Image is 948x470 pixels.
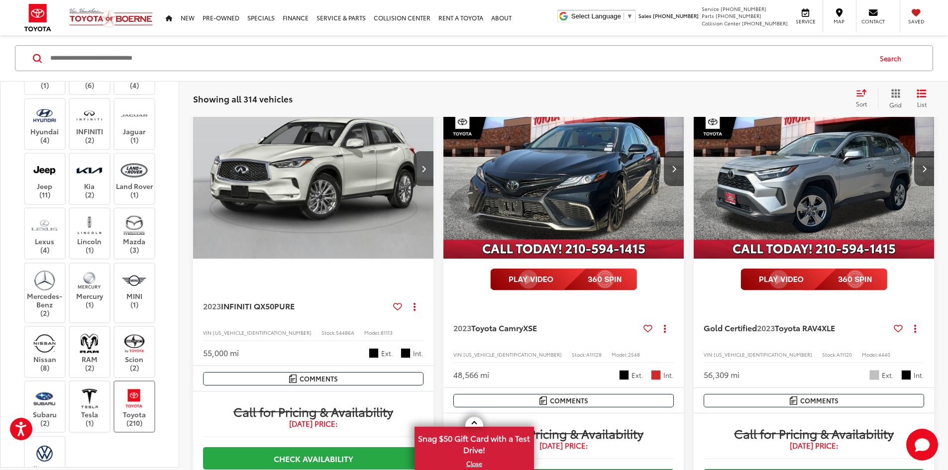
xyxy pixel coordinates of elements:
[632,371,643,380] span: Ext.
[203,300,389,311] a: 2023INFINITI QX50PURE
[907,319,924,337] button: Actions
[203,372,423,385] button: Comments
[572,351,586,358] span: Stock:
[120,386,148,410] img: Vic Vaughan Toyota of Boerne in Boerne, TX)
[203,404,423,419] span: Call for Pricing & Availability
[909,89,934,108] button: List View
[70,159,110,199] label: Kia (2)
[31,159,58,182] img: Vic Vaughan Toyota of Boerne in Boerne, TX)
[70,331,110,372] label: RAM (2)
[76,331,103,355] img: Vic Vaughan Toyota of Boerne in Boerne, TX)
[401,348,411,358] span: Graphite
[289,375,297,383] img: Comments
[193,92,293,104] span: Showing all 314 vehicles
[70,386,110,427] label: Tesla (1)
[851,89,878,108] button: Select sort value
[203,329,213,336] span: VIN:
[693,78,935,260] img: 2023 Toyota RAV4 XLE
[586,351,602,358] span: A11128
[114,331,155,372] label: Scion (2)
[70,103,110,144] label: INFINITI (2)
[702,12,714,19] span: Parts
[31,213,58,237] img: Vic Vaughan Toyota of Boerne in Boerne, TX)
[414,302,416,310] span: dropdown dots
[721,5,766,12] span: [PHONE_NUMBER]
[453,322,471,333] span: 2023
[203,300,221,311] span: 2023
[443,78,685,259] a: 2023 Toyota Camry XSE2023 Toyota Camry XSE2023 Toyota Camry XSE2023 Toyota Camry XSE
[120,268,148,291] img: Vic Vaughan Toyota of Boerne in Boerne, TX)
[416,428,533,458] span: Snag $50 Gift Card with a Test Drive!
[627,12,633,20] span: ▼
[822,322,835,333] span: XLE
[120,159,148,182] img: Vic Vaughan Toyota of Boerne in Boerne, TX)
[471,322,523,333] span: Toyota Camry
[906,429,938,461] svg: Start Chat
[775,322,822,333] span: Toyota RAV4
[25,331,65,372] label: Nissan (8)
[443,78,685,259] div: 2023 Toyota Camry XSE 0
[203,447,423,470] a: Check Availability
[120,103,148,127] img: Vic Vaughan Toyota of Boerne in Boerne, TX)
[70,268,110,308] label: Mercury (1)
[25,213,65,254] label: Lexus (4)
[869,370,879,380] span: Silver
[114,386,155,427] label: Toyota (210)
[213,329,312,336] span: [US_VEHICLE_IDENTIFICATION_NUMBER]
[203,347,239,359] div: 55,000 mi
[914,371,924,380] span: Int.
[638,12,651,19] span: Sales
[413,349,423,358] span: Int.
[25,268,65,317] label: Mercedes-Benz (2)
[628,351,640,358] span: 2548
[870,46,916,71] button: Search
[550,396,588,405] span: Comments
[794,18,817,25] span: Service
[453,369,489,380] div: 48,566 mi
[193,78,434,260] img: 2023 INFINITI QX50 PURE
[704,322,890,333] a: Gold Certified2023Toyota RAV4XLE
[889,100,902,108] span: Grid
[878,351,890,358] span: 4440
[369,348,379,358] span: Black
[31,386,58,410] img: Vic Vaughan Toyota of Boerne in Boerne, TX)
[862,351,878,358] span: Model:
[31,103,58,127] img: Vic Vaughan Toyota of Boerne in Boerne, TX)
[414,151,433,186] button: Next image
[120,331,148,355] img: Vic Vaughan Toyota of Boerne in Boerne, TX)
[25,159,65,199] label: Jeep (11)
[917,99,927,108] span: List
[76,103,103,127] img: Vic Vaughan Toyota of Boerne in Boerne, TX)
[31,441,58,465] img: Vic Vaughan Toyota of Boerne in Boerne, TX)
[69,7,153,28] img: Vic Vaughan Toyota of Boerne
[114,268,155,308] label: MINI (1)
[114,103,155,144] label: Jaguar (1)
[656,319,674,337] button: Actions
[523,322,537,333] span: XSE
[906,429,938,461] button: Toggle Chat Window
[704,322,757,333] span: Gold Certified
[193,78,434,259] a: 2023 INFINITI QX50 PURE2023 INFINITI QX50 PURE2023 INFINITI QX50 PURE2023 INFINITI QX50 PURE
[300,374,338,383] span: Comments
[704,394,924,407] button: Comments
[31,268,58,291] img: Vic Vaughan Toyota of Boerne in Boerne, TX)
[203,419,423,429] span: [DATE] Price:
[76,386,103,410] img: Vic Vaughan Toyota of Boerne in Boerne, TX)
[25,386,65,427] label: Subaru (2)
[822,351,837,358] span: Stock:
[856,99,867,108] span: Sort
[114,49,155,89] label: Honda (4)
[702,5,719,12] span: Service
[619,370,629,380] span: Black
[693,78,935,259] div: 2023 Toyota RAV4 XLE 0
[742,19,788,27] span: [PHONE_NUMBER]
[663,371,674,380] span: Int.
[364,329,381,336] span: Model:
[453,394,674,407] button: Comments
[25,103,65,144] label: Hyundai (4)
[76,268,103,291] img: Vic Vaughan Toyota of Boerne in Boerne, TX)
[914,151,934,186] button: Next image
[757,322,775,333] span: 2023
[571,12,621,20] span: Select Language
[193,78,434,259] div: 2023 INFINITI QX50 PURE 0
